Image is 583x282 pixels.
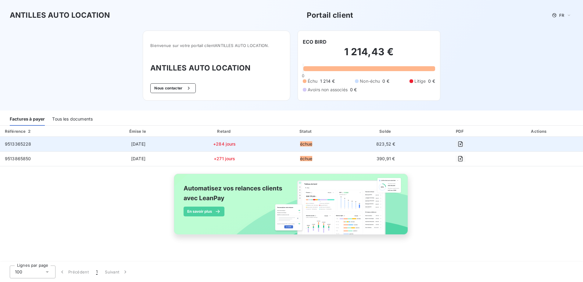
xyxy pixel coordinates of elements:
div: Tous les documents [52,113,93,126]
div: PDF [426,128,495,134]
span: Échu [308,78,318,84]
div: Solde [348,128,424,134]
span: 9513865850 [5,156,31,161]
button: 1 [92,266,101,278]
h2: 1 214,43 € [303,46,435,64]
div: Statut [267,128,345,134]
span: 0 € [428,78,435,84]
span: 2 [28,129,30,134]
h3: ANTILLES AUTO LOCATION [10,10,110,21]
div: Factures à payer [10,113,45,126]
span: Non-échu [360,78,380,84]
div: Émise le [95,128,182,134]
span: 9513365228 [5,141,31,146]
span: Avoirs non associés [308,87,348,93]
span: 0 [302,73,304,78]
span: échue [300,141,313,146]
img: banner [168,170,415,245]
span: FR [559,13,564,18]
span: 0 € [382,78,389,84]
span: +284 jours [213,141,236,146]
span: [DATE] [131,141,145,146]
button: Précédent [55,266,92,278]
span: Bienvenue sur votre portail client ANTILLES AUTO LOCATION . [150,43,283,48]
span: 1 214 € [320,78,335,84]
span: 0 € [350,87,357,93]
div: Actions [497,128,582,134]
h3: ANTILLES AUTO LOCATION [150,63,283,74]
button: Suivant [101,266,132,278]
span: [DATE] [131,156,145,161]
span: +271 jours [214,156,235,161]
span: échue [300,156,313,161]
span: 100 [15,269,22,275]
div: Retard [184,128,265,134]
h3: Portail client [307,10,353,21]
span: 823,52 € [376,141,395,146]
div: Référence [5,129,26,134]
h6: ECO BIRD [303,38,327,45]
span: 1 [96,269,98,275]
span: Litige [414,78,426,84]
button: Nous contacter [150,83,195,93]
span: 390,91 € [377,156,395,161]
